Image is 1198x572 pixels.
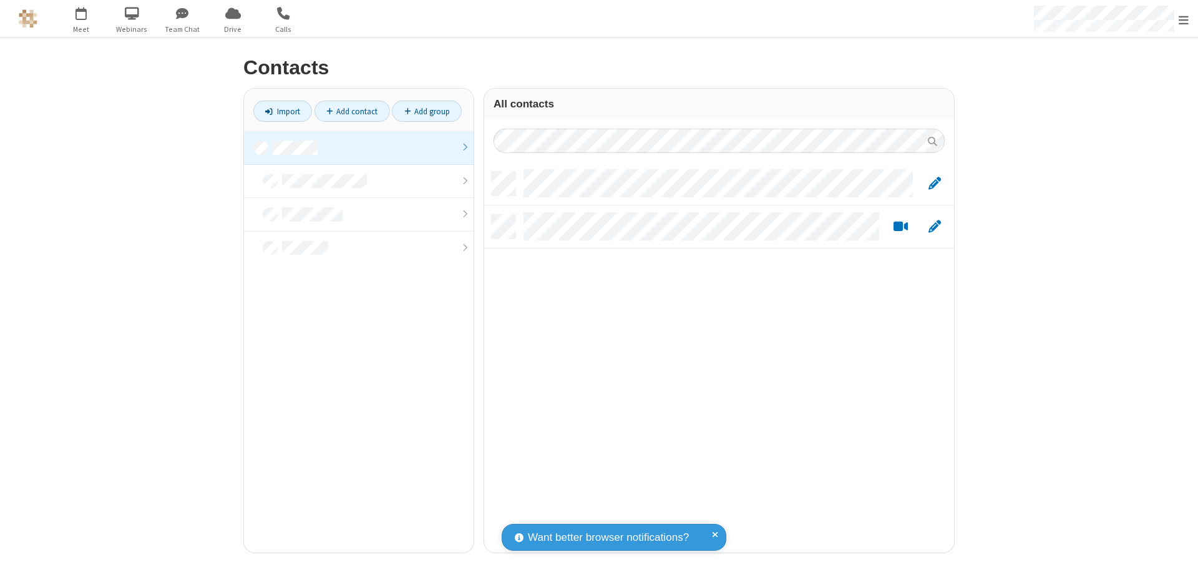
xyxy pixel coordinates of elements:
span: Want better browser notifications? [528,530,689,546]
a: Add contact [314,101,390,122]
h3: All contacts [494,98,945,110]
a: Import [253,101,312,122]
div: grid [484,162,954,553]
span: Team Chat [159,24,206,35]
span: Drive [210,24,256,35]
span: Meet [58,24,105,35]
button: Edit [922,219,947,235]
button: Start a video meeting [889,219,913,235]
button: Edit [922,176,947,192]
span: Webinars [109,24,155,35]
img: QA Selenium DO NOT DELETE OR CHANGE [19,9,37,28]
span: Calls [260,24,307,35]
a: Add group [392,101,462,122]
h2: Contacts [243,57,955,79]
